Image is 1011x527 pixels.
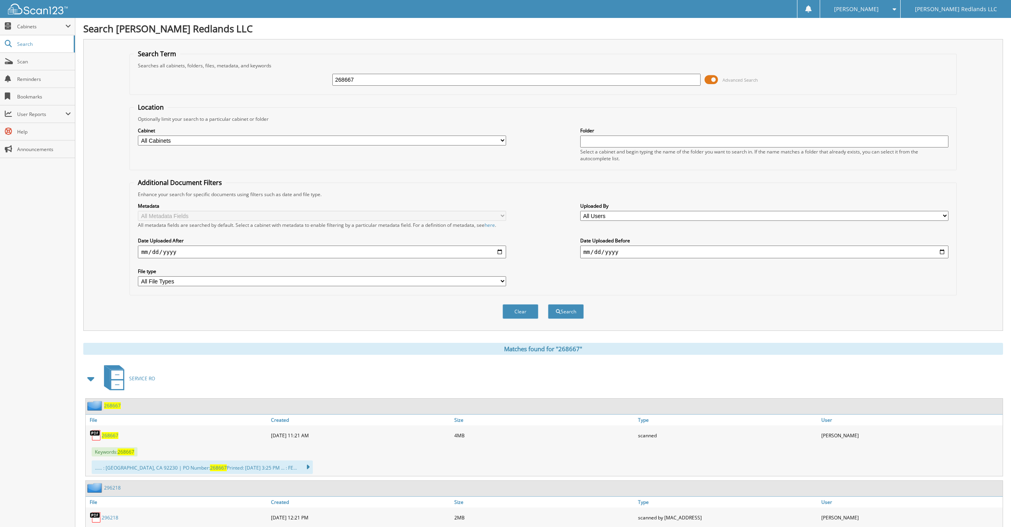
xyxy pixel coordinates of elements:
div: All metadata fields are searched by default. Select a cabinet with metadata to enable filtering b... [138,222,506,228]
span: Reminders [17,76,71,83]
a: Type [636,415,819,425]
span: Search [17,41,70,47]
a: User [819,415,1003,425]
a: Type [636,497,819,507]
img: scan123-logo-white.svg [8,4,68,14]
div: 4MB [452,427,636,443]
h1: Search [PERSON_NAME] Redlands LLC [83,22,1003,35]
legend: Search Term [134,49,180,58]
div: Select a cabinet and begin typing the name of the folder you want to search in. If the name match... [580,148,948,162]
input: start [138,246,506,258]
div: [DATE] 11:21 AM [269,427,452,443]
a: Created [269,415,452,425]
div: Optionally limit your search to a particular cabinet or folder [134,116,952,122]
div: scanned [636,427,819,443]
span: [PERSON_NAME] Redlands LLC [915,7,997,12]
div: Enhance your search for specific documents using filters such as date and file type. [134,191,952,198]
a: File [86,497,269,507]
img: folder2.png [87,483,104,493]
span: Help [17,128,71,135]
a: SERVICE RO [99,363,155,394]
button: Clear [503,304,538,319]
span: Bookmarks [17,93,71,100]
span: [PERSON_NAME] [834,7,879,12]
label: Cabinet [138,127,506,134]
button: Search [548,304,584,319]
div: 2MB [452,509,636,525]
img: PDF.png [90,429,102,441]
a: 268667 [104,402,121,409]
a: File [86,415,269,425]
div: scanned by [MAC_ADDRESS] [636,509,819,525]
img: PDF.png [90,511,102,523]
a: 296218 [104,484,121,491]
span: Advanced Search [722,77,758,83]
span: Announcements [17,146,71,153]
span: 268667 [210,464,227,471]
div: Searches all cabinets, folders, files, metadata, and keywords [134,62,952,69]
input: end [580,246,948,258]
a: Created [269,497,452,507]
label: File type [138,268,506,275]
label: Metadata [138,203,506,209]
div: ...... : [GEOGRAPHIC_DATA], CA 92230 | PO Number: Printed: [DATE] 3:25 PM ... : FE... [92,460,313,474]
a: User [819,497,1003,507]
div: [PERSON_NAME] [819,509,1003,525]
img: folder2.png [87,401,104,411]
a: Size [452,497,636,507]
span: Scan [17,58,71,65]
div: [PERSON_NAME] [819,427,1003,443]
label: Uploaded By [580,203,948,209]
span: Keywords: [92,447,137,456]
a: here [485,222,495,228]
a: 268667 [102,432,118,439]
span: Cabinets [17,23,65,30]
div: Matches found for "268667" [83,343,1003,355]
legend: Location [134,103,168,112]
span: SERVICE RO [129,375,155,382]
span: User Reports [17,111,65,118]
label: Date Uploaded After [138,237,506,244]
a: Size [452,415,636,425]
div: [DATE] 12:21 PM [269,509,452,525]
legend: Additional Document Filters [134,178,226,187]
a: 296218 [102,514,118,521]
label: Date Uploaded Before [580,237,948,244]
span: 268667 [118,448,134,455]
label: Folder [580,127,948,134]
